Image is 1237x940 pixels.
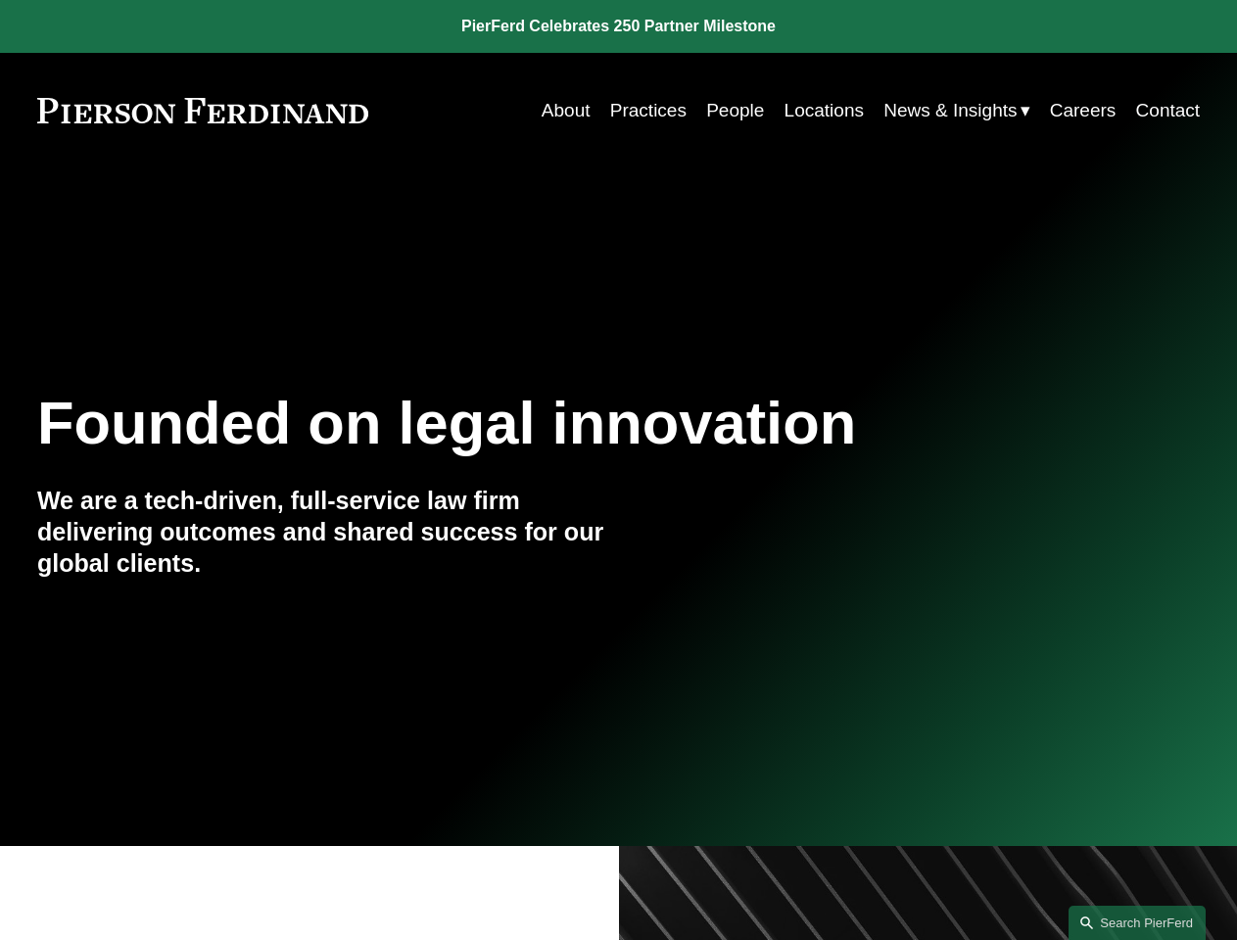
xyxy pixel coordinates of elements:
a: Practices [610,92,687,129]
a: Search this site [1069,906,1206,940]
span: News & Insights [883,94,1017,127]
h4: We are a tech-driven, full-service law firm delivering outcomes and shared success for our global... [37,486,619,580]
h1: Founded on legal innovation [37,389,1006,457]
a: People [706,92,764,129]
a: About [542,92,591,129]
a: folder dropdown [883,92,1029,129]
a: Locations [785,92,864,129]
a: Careers [1050,92,1117,129]
a: Contact [1136,92,1201,129]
